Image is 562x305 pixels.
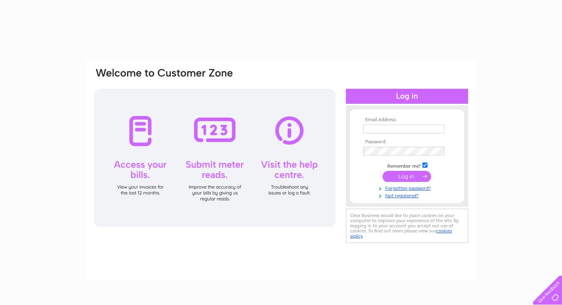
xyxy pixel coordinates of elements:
a: Not registered? [363,191,453,199]
a: cookies policy [350,228,452,239]
a: Forgotten password? [363,184,453,191]
input: Submit [383,171,431,182]
td: Remember me? [361,161,453,169]
th: Email Address: [361,117,453,123]
th: Password: [361,139,453,145]
div: Clear Business would like to place cookies on your computer to improve your experience of the sit... [346,209,468,243]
